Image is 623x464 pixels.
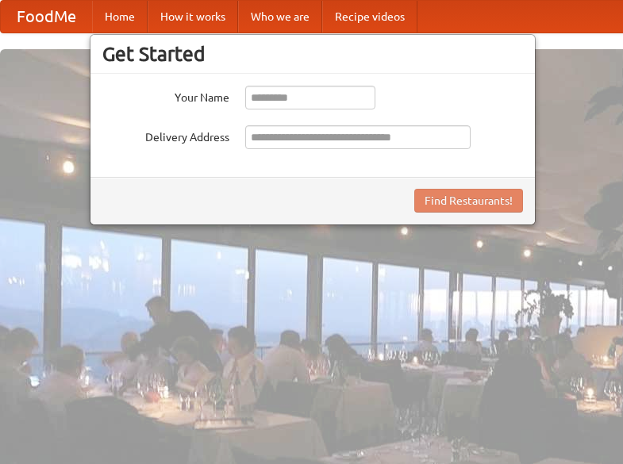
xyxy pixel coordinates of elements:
[148,1,238,33] a: How it works
[238,1,322,33] a: Who we are
[102,42,523,66] h3: Get Started
[102,86,229,105] label: Your Name
[102,125,229,145] label: Delivery Address
[92,1,148,33] a: Home
[322,1,417,33] a: Recipe videos
[1,1,92,33] a: FoodMe
[414,189,523,213] button: Find Restaurants!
